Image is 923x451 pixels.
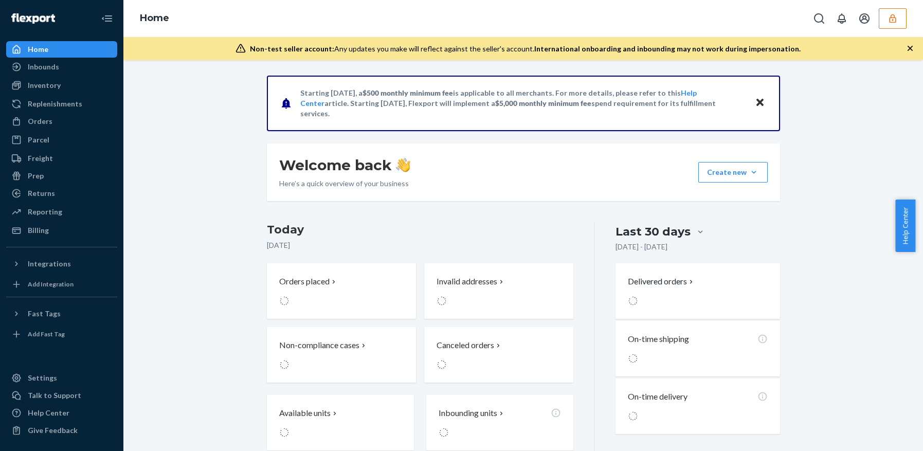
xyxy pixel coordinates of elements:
a: Add Fast Tag [6,326,117,342]
a: Inbounds [6,59,117,75]
button: Open notifications [831,8,852,29]
button: Close Navigation [97,8,117,29]
a: Parcel [6,132,117,148]
div: Add Integration [28,280,74,288]
button: Inbounding units [426,395,573,450]
button: Delivered orders [628,276,695,287]
div: Returns [28,188,55,199]
a: Home [140,12,169,24]
button: Integrations [6,256,117,272]
div: Integrations [28,259,71,269]
div: Replenishments [28,99,82,109]
span: $5,000 monthly minimum fee [495,99,591,107]
div: Home [28,44,48,55]
span: International onboarding and inbounding may not work during impersonation. [534,44,801,53]
div: Orders [28,116,52,127]
button: Talk to Support [6,387,117,404]
button: Give Feedback [6,422,117,439]
span: Non-test seller account: [250,44,334,53]
ol: breadcrumbs [132,4,177,33]
a: Billing [6,222,117,239]
button: Fast Tags [6,305,117,322]
a: Replenishments [6,96,117,112]
button: Orders placed [267,263,416,319]
div: Add Fast Tag [28,330,65,338]
button: Non-compliance cases [267,327,416,383]
a: Settings [6,370,117,386]
button: Create new [698,162,768,183]
button: Available units [267,395,414,450]
a: Reporting [6,204,117,220]
div: Freight [28,153,53,164]
div: Any updates you make will reflect against the seller's account. [250,44,801,54]
div: Parcel [28,135,49,145]
p: Starting [DATE], a is applicable to all merchants. For more details, please refer to this article... [300,88,745,119]
a: Returns [6,185,117,202]
h1: Welcome back [279,156,410,174]
p: On-time shipping [628,333,689,345]
span: $500 monthly minimum fee [363,88,453,97]
button: Invalid addresses [424,263,573,319]
div: Prep [28,171,44,181]
a: Home [6,41,117,58]
img: Flexport logo [11,13,55,24]
a: Prep [6,168,117,184]
p: Inbounding units [439,407,497,419]
button: Close [753,96,767,111]
div: Help Center [28,408,69,418]
div: Inventory [28,80,61,91]
button: Canceled orders [424,327,573,383]
p: Here’s a quick overview of your business [279,178,410,189]
button: Help Center [895,200,915,252]
a: Add Integration [6,276,117,293]
div: Inbounds [28,62,59,72]
div: Give Feedback [28,425,78,436]
a: Help Center [6,405,117,421]
div: Settings [28,373,57,383]
a: Inventory [6,77,117,94]
button: Open account menu [854,8,875,29]
p: Non-compliance cases [279,339,359,351]
p: Available units [279,407,331,419]
div: Fast Tags [28,309,61,319]
button: Open Search Box [809,8,829,29]
div: Billing [28,225,49,236]
p: [DATE] [267,240,574,250]
p: On-time delivery [628,391,687,403]
img: hand-wave emoji [396,158,410,172]
p: Orders placed [279,276,330,287]
div: Last 30 days [616,224,691,240]
div: Talk to Support [28,390,81,401]
a: Freight [6,150,117,167]
p: Invalid addresses [437,276,497,287]
a: Orders [6,113,117,130]
p: [DATE] - [DATE] [616,242,667,252]
div: Reporting [28,207,62,217]
p: Canceled orders [437,339,494,351]
h3: Today [267,222,574,238]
